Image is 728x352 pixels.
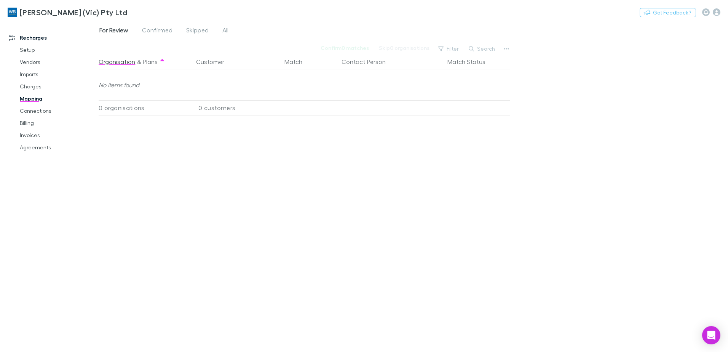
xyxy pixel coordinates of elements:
button: Filter [434,44,463,53]
a: Connections [12,105,103,117]
button: Skip0 organisations [374,43,434,53]
button: Customer [196,54,233,69]
h3: [PERSON_NAME] (Vic) Pty Ltd [20,8,127,17]
div: & [99,54,187,69]
div: No items found [99,70,506,100]
span: Confirmed [142,26,172,36]
button: Organisation [99,54,135,69]
div: 0 customers [190,100,281,115]
img: William Buck (Vic) Pty Ltd's Logo [8,8,17,17]
button: Match [284,54,311,69]
a: Agreements [12,141,103,154]
div: Open Intercom Messenger [702,326,720,344]
a: Charges [12,80,103,93]
button: Search [465,44,500,53]
button: Contact Person [342,54,395,69]
button: Match Status [447,54,495,69]
button: Got Feedback? [640,8,696,17]
a: Billing [12,117,103,129]
div: 0 organisations [99,100,190,115]
a: Setup [12,44,103,56]
a: Mapping [12,93,103,105]
span: All [222,26,228,36]
button: Plans [143,54,158,69]
span: For Review [99,26,128,36]
a: [PERSON_NAME] (Vic) Pty Ltd [3,3,132,21]
a: Imports [12,68,103,80]
button: Confirm0 matches [316,43,374,53]
a: Vendors [12,56,103,68]
span: Skipped [186,26,209,36]
a: Recharges [2,32,103,44]
a: Invoices [12,129,103,141]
